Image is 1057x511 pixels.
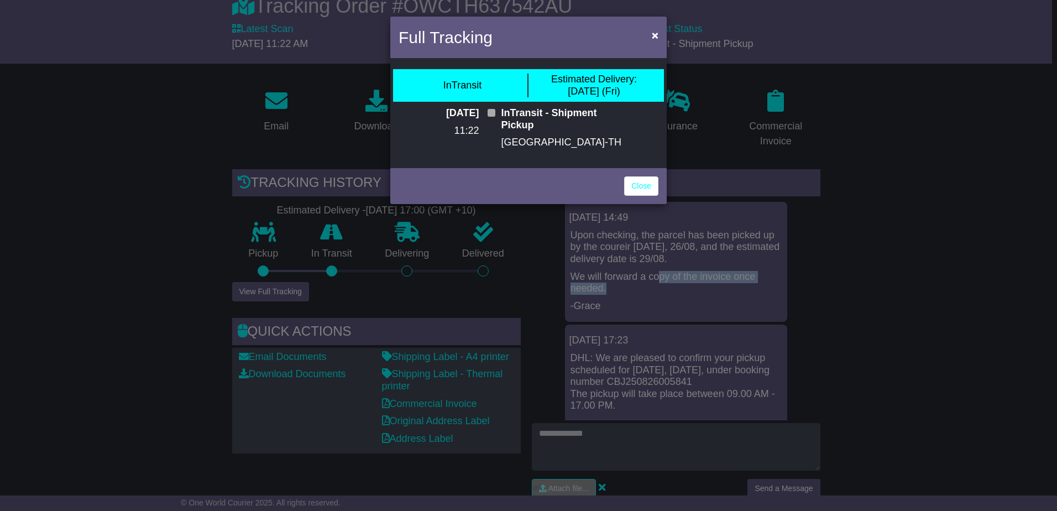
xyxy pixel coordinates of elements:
p: 11:22 [436,125,479,137]
a: Close [624,176,658,196]
h4: Full Tracking [399,25,493,50]
div: InTransit [443,80,482,92]
span: × [652,29,658,41]
div: [DATE] (Fri) [551,74,637,97]
p: InTransit - Shipment Pickup [501,107,622,131]
p: [DATE] [436,107,479,119]
p: [GEOGRAPHIC_DATA]-TH [501,137,622,149]
button: Close [646,24,664,46]
span: Estimated Delivery: [551,74,637,85]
